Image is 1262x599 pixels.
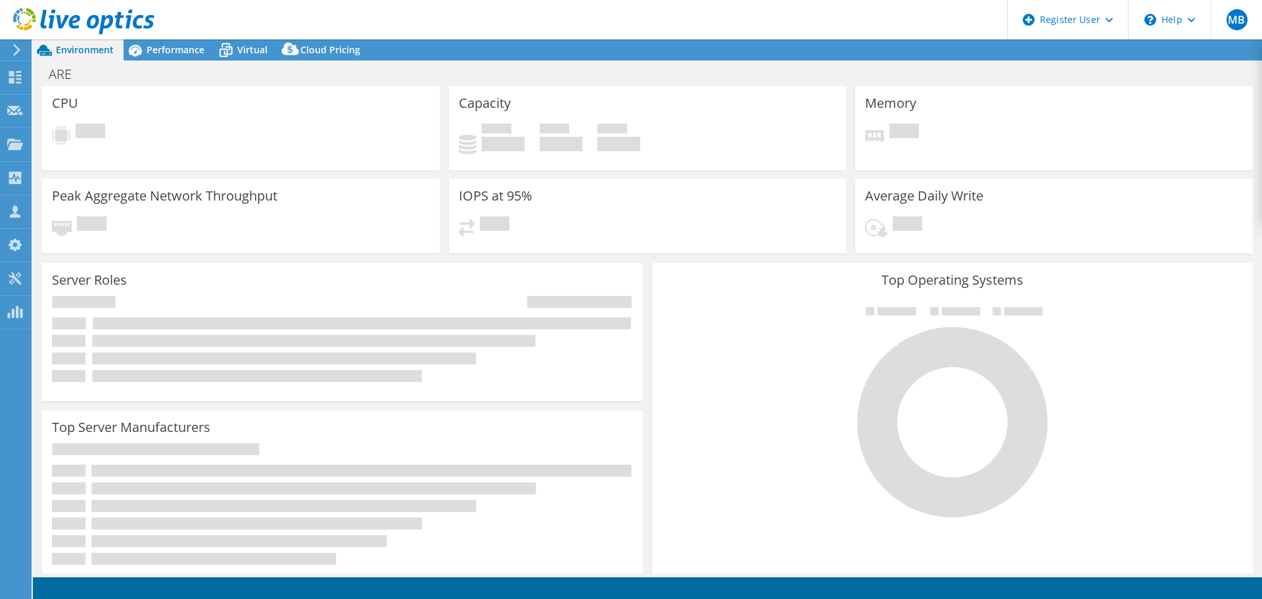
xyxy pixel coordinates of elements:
[76,124,105,141] span: Pending
[482,137,525,151] h4: 0 GiB
[300,43,360,56] span: Cloud Pricing
[893,216,922,234] span: Pending
[540,124,569,137] span: Free
[459,189,532,203] h3: IOPS at 95%
[77,216,106,234] span: Pending
[662,273,1243,287] h3: Top Operating Systems
[865,189,983,203] h3: Average Daily Write
[1227,9,1248,30] span: MB
[480,216,509,234] span: Pending
[43,67,92,82] h1: ARE
[52,420,210,435] h3: Top Server Manufacturers
[52,189,277,203] h3: Peak Aggregate Network Throughput
[865,96,916,110] h3: Memory
[52,96,78,110] h3: CPU
[540,137,582,151] h4: 0 GiB
[889,124,919,141] span: Pending
[597,137,640,151] h4: 0 GiB
[237,43,268,56] span: Virtual
[52,273,127,287] h3: Server Roles
[482,124,511,137] span: Used
[147,43,204,56] span: Performance
[56,43,114,56] span: Environment
[1144,14,1156,26] svg: \n
[597,124,627,137] span: Total
[459,96,511,110] h3: Capacity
